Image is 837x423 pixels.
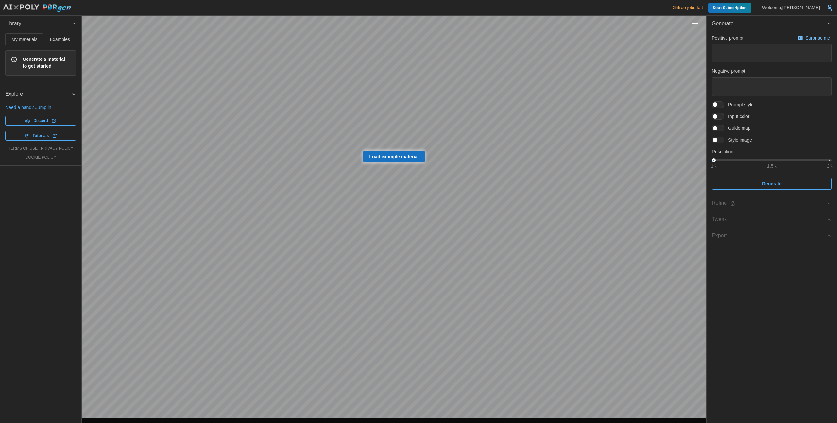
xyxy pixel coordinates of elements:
a: cookie policy [25,155,56,160]
p: Welcome, [PERSON_NAME] [762,4,820,11]
span: Explore [5,86,71,102]
span: Generate [712,16,827,32]
a: Load example material [363,151,425,162]
span: Tutorials [33,131,49,140]
span: Tweak [712,211,827,228]
button: Tweak [707,211,837,228]
span: My materials [11,37,37,42]
p: Surprise me [806,35,831,41]
a: terms of use [8,146,38,151]
span: Generate [762,178,782,189]
span: Load example material [369,151,419,162]
button: Surprise me [796,33,832,42]
p: Negative prompt [712,68,832,74]
span: Examples [50,37,70,42]
div: Refine [712,199,827,207]
p: Positive prompt [712,35,743,41]
a: privacy policy [41,146,73,151]
p: 25 free jobs left [673,4,703,11]
button: Generate [707,16,837,32]
p: Need a hand? Jump in: [5,104,76,110]
a: Start Subscription [708,3,751,13]
span: Export [712,228,827,244]
img: AIxPoly PBRgen [3,4,71,13]
span: Style image [724,137,752,143]
span: Guide map [724,125,750,131]
span: Library [5,16,71,32]
span: Generate a material to get started [23,56,71,70]
button: Export [707,228,837,244]
span: Prompt style [724,101,754,108]
div: Generate [707,32,837,195]
button: Generate [712,178,832,190]
a: Discord [5,116,76,126]
span: Discord [33,116,48,125]
a: Tutorials [5,131,76,141]
button: Refine [707,195,837,211]
p: Resolution [712,148,832,155]
button: Toggle viewport controls [691,21,700,30]
span: Start Subscription [713,3,747,13]
span: Input color [724,113,749,120]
